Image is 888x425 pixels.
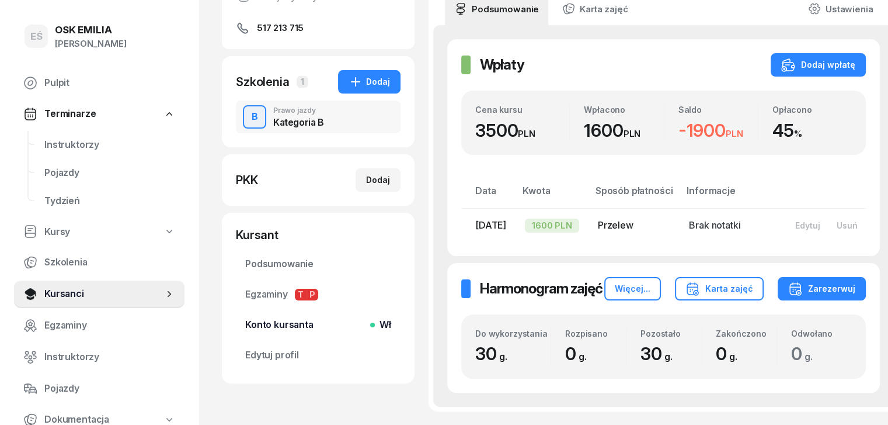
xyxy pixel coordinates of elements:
[624,128,641,139] small: PLN
[675,277,764,300] button: Karta zajęć
[685,282,753,296] div: Karta zajęć
[475,329,551,338] div: Do wykorzystania
[44,75,175,91] span: Pulpit
[236,172,258,188] div: PKK
[245,257,391,272] span: Podsumowanie
[716,343,743,364] span: 0
[598,218,670,233] div: Przelew
[55,36,127,51] div: [PERSON_NAME]
[726,128,743,139] small: PLN
[257,21,304,35] span: 517 213 715
[245,317,391,333] span: Konto kursanta
[14,248,184,277] a: Szkolenia
[689,219,740,231] span: Brak notatki
[781,58,855,72] div: Dodaj wpłatę
[588,183,680,208] th: Sposób płatności
[307,289,318,300] span: P
[247,107,263,127] div: B
[828,216,866,235] button: Usuń
[640,343,678,364] span: 30
[604,277,661,300] button: Więcej...
[716,329,776,338] div: Zakończono
[615,282,650,296] div: Więcej...
[366,173,390,187] div: Dodaj
[236,250,401,278] a: Podsumowanie
[14,101,184,127] a: Terminarze
[349,75,390,89] div: Dodaj
[44,165,175,181] span: Pojazdy
[795,220,820,230] div: Edytuj
[35,131,184,159] a: Instruktorzy
[584,120,663,141] div: 1600
[584,105,663,115] div: Wpłacono
[565,343,593,364] span: 0
[778,277,866,300] button: Zarezerwuj
[579,351,587,362] small: g.
[461,183,516,208] th: Data
[475,343,513,364] span: 30
[44,137,175,153] span: Instruktorzy
[14,280,184,308] a: Kursanci
[664,351,673,362] small: g.
[516,183,588,208] th: Kwota
[273,107,324,114] div: Prawo jazdy
[787,216,828,235] button: Edytuj
[236,311,401,339] a: Konto kursantaWł
[480,279,603,298] h2: Harmonogram zajęć
[791,329,852,338] div: Odwołano
[243,105,266,129] button: B
[236,21,401,35] a: 517 213 715
[44,381,175,396] span: Pojazdy
[837,220,858,230] div: Usuń
[475,219,506,231] span: [DATE]
[525,219,579,233] div: 1600 PLN
[678,105,758,115] div: Saldo
[475,105,569,115] div: Cena kursu
[245,348,391,363] span: Edytuj profil
[30,32,43,42] span: EŚ
[678,120,758,141] div: -1900
[44,224,70,240] span: Kursy
[236,74,290,90] div: Szkolenia
[55,25,127,35] div: OSK EMILIA
[771,53,866,77] button: Dodaj wpłatę
[273,118,324,127] div: Kategoria B
[729,351,737,362] small: g.
[295,289,307,300] span: T
[14,343,184,371] a: Instruktorzy
[788,282,855,296] div: Zarezerwuj
[35,187,184,215] a: Tydzień
[14,69,184,97] a: Pulpit
[44,194,175,209] span: Tydzień
[245,287,391,302] span: Egzaminy
[44,318,175,333] span: Egzaminy
[236,227,401,243] div: Kursant
[518,128,535,139] small: PLN
[14,219,184,246] a: Kursy
[14,375,184,403] a: Pojazdy
[44,255,175,270] span: Szkolenia
[356,168,401,192] button: Dodaj
[475,120,569,141] div: 3500
[640,329,701,338] div: Pozostało
[375,317,391,333] span: Wł
[44,286,163,302] span: Kursanci
[297,76,308,88] span: 1
[791,343,819,364] span: 0
[44,350,175,365] span: Instruktorzy
[35,159,184,187] a: Pojazdy
[236,341,401,369] a: Edytuj profil
[805,351,813,362] small: g.
[772,120,852,141] div: 45
[236,101,401,133] button: BPrawo jazdyKategoria B
[236,281,401,309] a: EgzaminyTP
[14,312,184,340] a: Egzaminy
[338,70,401,94] button: Dodaj
[499,351,507,362] small: g.
[44,106,96,122] span: Terminarze
[772,105,852,115] div: Opłacono
[794,128,802,139] small: %
[565,329,626,338] div: Rozpisano
[680,183,778,208] th: Informacje
[480,56,524,74] h2: Wpłaty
